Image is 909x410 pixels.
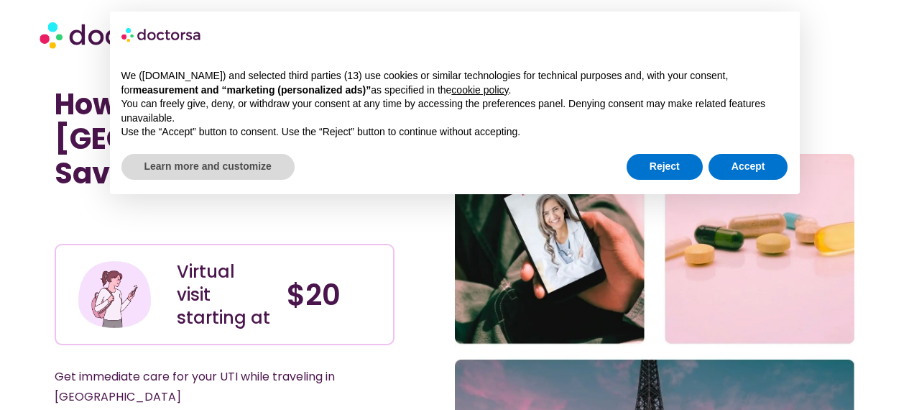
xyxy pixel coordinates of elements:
p: Get immediate care for your UTI while traveling in [GEOGRAPHIC_DATA] [55,367,360,407]
strong: measurement and “marketing (personalized ads)” [133,84,371,96]
button: Reject [627,154,703,180]
div: Virtual visit starting at [177,260,272,329]
button: Accept [709,154,788,180]
p: Use the “Accept” button to consent. Use the “Reject” button to continue without accepting. [121,125,788,140]
p: You can freely give, deny, or withdraw your consent at any time by accessing the preferences pane... [121,97,788,125]
button: Learn more and customize [121,154,295,180]
img: Illustration depicting a young woman in a casual outfit, engaged with her smartphone. She has a p... [76,256,152,332]
iframe: Customer reviews powered by Trustpilot [62,212,277,229]
img: logo [121,23,202,46]
p: We ([DOMAIN_NAME]) and selected third parties (13) use cookies or similar technologies for techni... [121,69,788,97]
h1: How a UTI Doctor in [GEOGRAPHIC_DATA] Saved My Vacation [55,87,394,191]
a: cookie policy [451,84,508,96]
h4: $20 [287,278,382,312]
